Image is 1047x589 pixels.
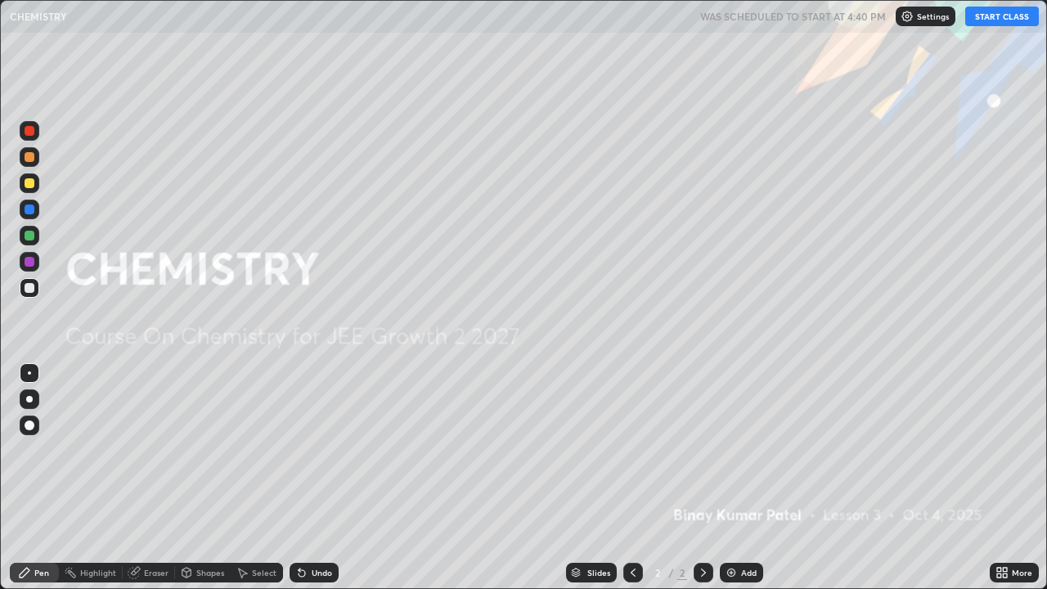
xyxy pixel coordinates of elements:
[901,10,914,23] img: class-settings-icons
[725,566,738,579] img: add-slide-button
[312,569,332,577] div: Undo
[144,569,169,577] div: Eraser
[669,568,674,578] div: /
[741,569,757,577] div: Add
[917,12,949,20] p: Settings
[252,569,276,577] div: Select
[34,569,49,577] div: Pen
[196,569,224,577] div: Shapes
[677,565,687,580] div: 2
[1012,569,1032,577] div: More
[10,10,67,23] p: CHEMISTRY
[700,9,886,24] h5: WAS SCHEDULED TO START AT 4:40 PM
[587,569,610,577] div: Slides
[965,7,1039,26] button: START CLASS
[649,568,666,578] div: 2
[80,569,116,577] div: Highlight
